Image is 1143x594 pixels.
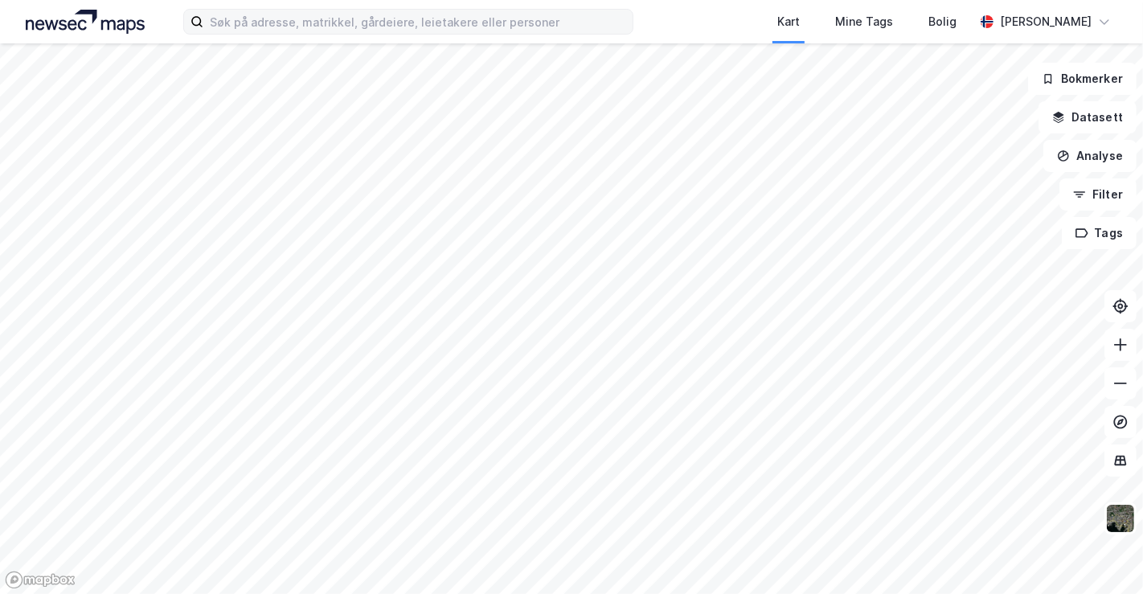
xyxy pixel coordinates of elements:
[835,12,893,31] div: Mine Tags
[26,10,145,34] img: logo.a4113a55bc3d86da70a041830d287a7e.svg
[777,12,800,31] div: Kart
[203,10,633,34] input: Søk på adresse, matrikkel, gårdeiere, leietakere eller personer
[1000,12,1092,31] div: [PERSON_NAME]
[928,12,957,31] div: Bolig
[1063,517,1143,594] iframe: Chat Widget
